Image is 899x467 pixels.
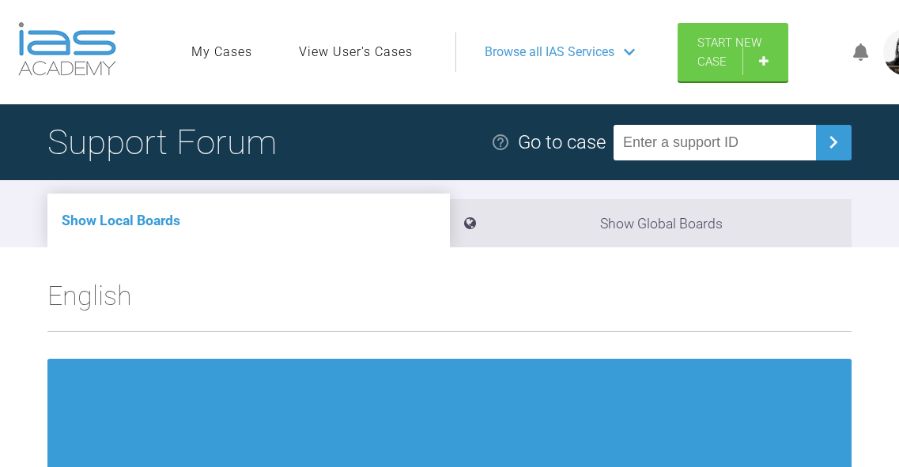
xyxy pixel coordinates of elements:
h1: Support Forum [47,115,277,170]
a: Start New Case [678,23,788,81]
span: Browse all IAS Services [485,42,614,62]
h2: English [47,274,852,331]
a: My Cases [191,42,252,62]
img: chevronRight.28bd32b0.svg [821,130,846,155]
li: Show Local Boards [47,194,450,247]
a: View User's Cases [299,42,413,62]
input: Enter a support ID [614,125,816,160]
img: help.e70b9f3d.svg [491,133,510,152]
li: Show Global Boards [450,199,852,247]
img: logo-light.3e3ef733.png [18,22,116,76]
span: Start New Case [697,36,761,69]
div: Go to case [518,127,606,157]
